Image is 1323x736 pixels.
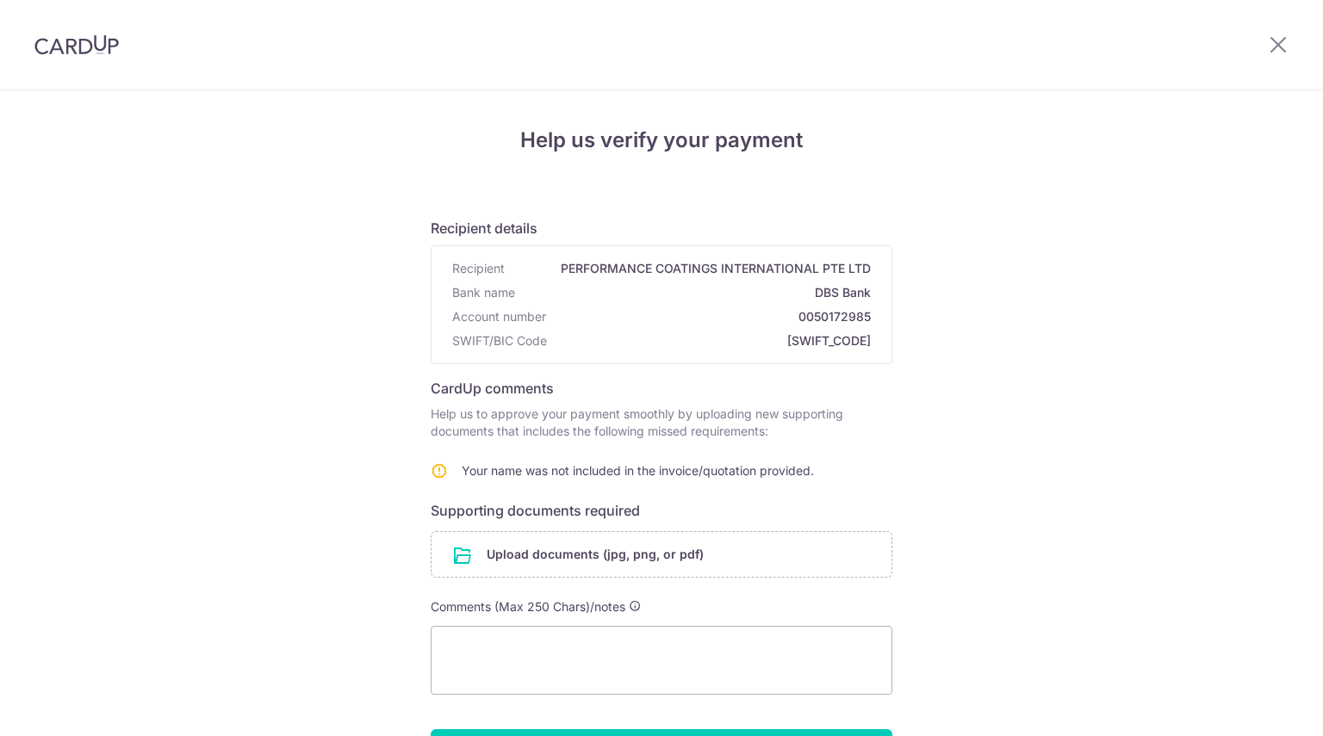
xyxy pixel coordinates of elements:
span: DBS Bank [522,284,871,301]
h6: Recipient details [431,218,892,238]
div: Upload documents (jpg, png, or pdf) [431,531,892,578]
span: Comments (Max 250 Chars)/notes [431,599,625,614]
span: Bank name [452,284,515,301]
span: Account number [452,308,546,325]
h6: Supporting documents required [431,500,892,521]
img: CardUp [34,34,119,55]
span: PERFORMANCE COATINGS INTERNATIONAL PTE LTD [512,260,871,277]
span: SWIFT/BIC Code [452,332,547,349]
p: Help us to approve your payment smoothly by uploading new supporting documents that includes the ... [431,405,892,440]
span: Your name was not included in the invoice/quotation provided. [462,463,814,478]
span: 0050172985 [553,308,871,325]
span: [SWIFT_CODE] [554,332,871,349]
h6: CardUp comments [431,378,892,399]
span: Recipient [452,260,505,277]
h4: Help us verify your payment [431,125,892,156]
